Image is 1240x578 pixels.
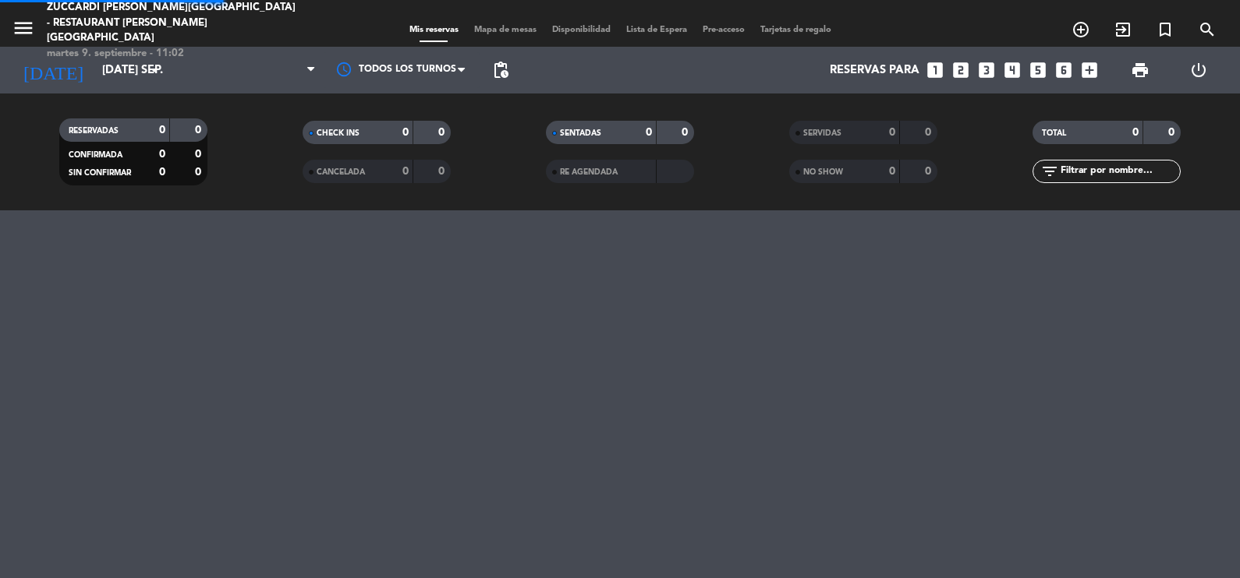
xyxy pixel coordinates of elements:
[438,166,448,177] strong: 0
[695,26,753,34] span: Pre-acceso
[69,151,122,159] span: CONFIRMADA
[889,166,895,177] strong: 0
[1170,47,1229,93] div: LOG OUT
[317,168,365,176] span: CANCELADA
[195,167,204,178] strong: 0
[544,26,618,34] span: Disponibilidad
[803,168,843,176] span: NO SHOW
[618,26,695,34] span: Lista de Espera
[1028,60,1048,80] i: looks_5
[753,26,839,34] span: Tarjetas de regalo
[1132,127,1139,138] strong: 0
[159,125,165,136] strong: 0
[925,166,934,177] strong: 0
[12,16,35,45] button: menu
[1042,129,1066,137] span: TOTAL
[1059,163,1180,180] input: Filtrar por nombre...
[951,60,971,80] i: looks_two
[402,127,409,138] strong: 0
[976,60,997,80] i: looks_3
[159,167,165,178] strong: 0
[1114,20,1132,39] i: exit_to_app
[12,53,94,87] i: [DATE]
[402,166,409,177] strong: 0
[1079,60,1100,80] i: add_box
[317,129,360,137] span: CHECK INS
[925,127,934,138] strong: 0
[1131,61,1150,79] span: print
[491,61,510,79] span: pending_actions
[1002,60,1022,80] i: looks_4
[402,26,466,34] span: Mis reservas
[803,129,841,137] span: SERVIDAS
[682,127,691,138] strong: 0
[195,125,204,136] strong: 0
[1189,61,1208,79] i: power_settings_new
[925,60,945,80] i: looks_one
[646,127,652,138] strong: 0
[466,26,544,34] span: Mapa de mesas
[69,127,119,135] span: RESERVADAS
[438,127,448,138] strong: 0
[1054,60,1074,80] i: looks_6
[1198,20,1217,39] i: search
[1040,162,1059,181] i: filter_list
[560,168,618,176] span: RE AGENDADA
[195,149,204,160] strong: 0
[1072,20,1090,39] i: add_circle_outline
[1156,20,1174,39] i: turned_in_not
[889,127,895,138] strong: 0
[159,149,165,160] strong: 0
[560,129,601,137] span: SENTADAS
[830,64,919,77] span: Reservas para
[145,61,164,79] i: arrow_drop_down
[12,16,35,40] i: menu
[69,169,131,177] span: SIN CONFIRMAR
[1168,127,1178,138] strong: 0
[47,46,299,62] div: martes 9. septiembre - 11:02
